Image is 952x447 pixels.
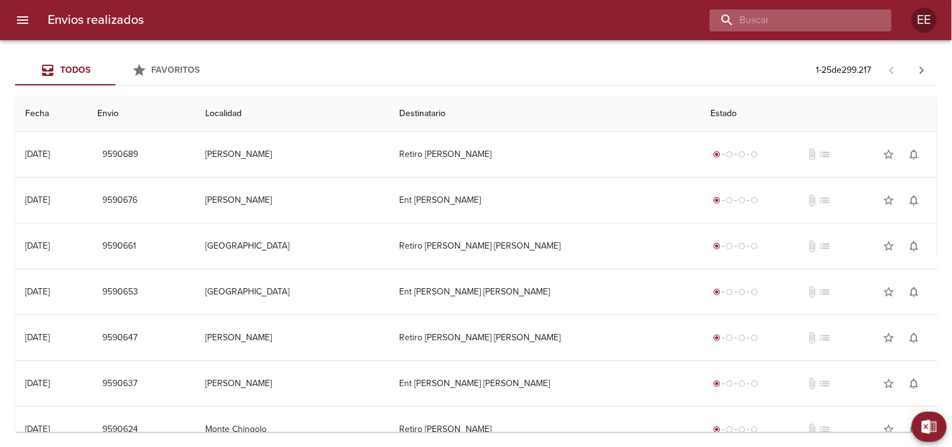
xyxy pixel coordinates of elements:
[726,288,734,296] span: radio_button_unchecked
[877,142,902,167] button: Agregar a favoritos
[819,377,832,390] span: No tiene pedido asociado
[877,371,902,396] button: Agregar a favoritos
[883,423,896,436] span: star_border
[751,197,759,204] span: radio_button_unchecked
[390,361,701,406] td: Ent [PERSON_NAME] [PERSON_NAME]
[195,361,390,406] td: [PERSON_NAME]
[907,55,937,85] span: Pagina siguiente
[97,281,143,304] button: 9590653
[902,188,927,213] button: Activar notificaciones
[902,417,927,442] button: Activar notificaciones
[25,332,50,343] div: [DATE]
[701,96,937,132] th: Estado
[908,377,921,390] span: notifications_none
[390,96,701,132] th: Destinatario
[102,193,137,208] span: 9590676
[902,325,927,350] button: Activar notificaciones
[908,148,921,161] span: notifications_none
[726,197,734,204] span: radio_button_unchecked
[739,380,746,387] span: radio_button_unchecked
[883,377,896,390] span: star_border
[908,286,921,298] span: notifications_none
[8,5,38,35] button: menu
[102,284,138,300] span: 9590653
[739,288,746,296] span: radio_button_unchecked
[714,380,721,387] span: radio_button_checked
[97,235,141,258] button: 9590661
[97,418,143,441] button: 9590624
[711,194,761,207] div: Generado
[711,286,761,298] div: Generado
[87,96,195,132] th: Envio
[714,334,721,342] span: radio_button_checked
[711,331,761,344] div: Generado
[48,10,144,30] h6: Envios realizados
[877,63,907,76] span: Pagina anterior
[97,372,142,396] button: 9590637
[102,422,138,438] span: 9590624
[902,142,927,167] button: Activar notificaciones
[714,426,721,433] span: radio_button_checked
[195,96,390,132] th: Localidad
[877,234,902,259] button: Agregar a favoritos
[819,423,832,436] span: No tiene pedido asociado
[711,240,761,252] div: Generado
[726,334,734,342] span: radio_button_unchecked
[883,148,896,161] span: star_border
[883,194,896,207] span: star_border
[195,223,390,269] td: [GEOGRAPHIC_DATA]
[97,189,142,212] button: 9590676
[908,194,921,207] span: notifications_none
[751,380,759,387] span: radio_button_unchecked
[714,288,721,296] span: radio_button_checked
[751,334,759,342] span: radio_button_unchecked
[877,417,902,442] button: Agregar a favoritos
[195,269,390,315] td: [GEOGRAPHIC_DATA]
[25,195,50,205] div: [DATE]
[195,178,390,223] td: [PERSON_NAME]
[711,423,761,436] div: Generado
[819,331,832,344] span: No tiene pedido asociado
[390,178,701,223] td: Ent [PERSON_NAME]
[751,242,759,250] span: radio_button_unchecked
[15,55,216,85] div: Tabs Envios
[902,371,927,396] button: Activar notificaciones
[877,279,902,304] button: Agregar a favoritos
[877,188,902,213] button: Agregar a favoritos
[25,424,50,434] div: [DATE]
[726,380,734,387] span: radio_button_unchecked
[152,65,200,75] span: Favoritos
[739,197,746,204] span: radio_button_unchecked
[739,426,746,433] span: radio_button_unchecked
[60,65,90,75] span: Todos
[908,240,921,252] span: notifications_none
[751,151,759,158] span: radio_button_unchecked
[714,242,721,250] span: radio_button_checked
[726,426,734,433] span: radio_button_unchecked
[102,239,136,254] span: 9590661
[390,132,701,177] td: Retiro [PERSON_NAME]
[390,315,701,360] td: Retiro [PERSON_NAME] [PERSON_NAME]
[726,242,734,250] span: radio_button_unchecked
[102,147,138,163] span: 9590689
[25,149,50,159] div: [DATE]
[819,286,832,298] span: No tiene pedido asociado
[739,151,746,158] span: radio_button_unchecked
[912,8,937,33] div: EE
[908,423,921,436] span: notifications_none
[883,331,896,344] span: star_border
[25,286,50,297] div: [DATE]
[390,223,701,269] td: Retiro [PERSON_NAME] [PERSON_NAME]
[912,8,937,33] div: Abrir información de usuario
[819,194,832,207] span: No tiene pedido asociado
[15,96,87,132] th: Fecha
[714,197,721,204] span: radio_button_checked
[902,234,927,259] button: Activar notificaciones
[816,64,872,77] p: 1 - 25 de 299.217
[97,143,143,166] button: 9590689
[883,286,896,298] span: star_border
[819,240,832,252] span: No tiene pedido asociado
[390,269,701,315] td: Ent [PERSON_NAME] [PERSON_NAME]
[806,194,819,207] span: No tiene documentos adjuntos
[739,242,746,250] span: radio_button_unchecked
